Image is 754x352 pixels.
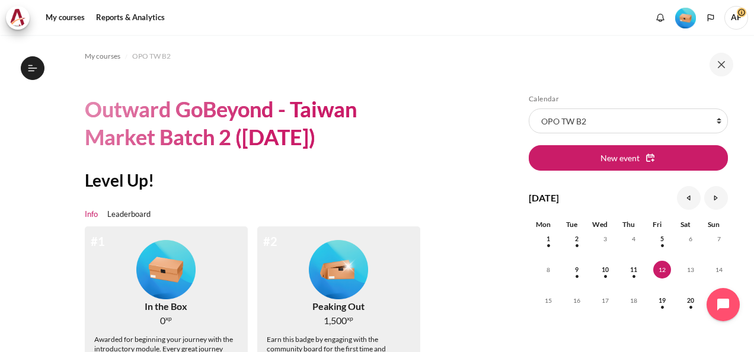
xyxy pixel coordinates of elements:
a: Info [85,209,98,220]
h2: Level Up! [85,169,430,191]
span: 3 [596,230,614,248]
span: 20 [682,292,699,309]
span: 12 [653,261,671,279]
div: #2 [263,232,277,250]
span: 9 [568,261,586,279]
div: Level #1 [675,7,696,28]
span: Sun [708,220,720,229]
a: Monday, 1 September events [539,235,557,242]
span: 19 [653,292,671,309]
span: 2 [568,230,586,248]
a: Tuesday, 2 September events [568,235,586,242]
a: Wednesday, 10 September events [596,266,614,273]
span: New event [600,152,640,164]
span: 18 [625,292,643,309]
a: Reports & Analytics [92,6,169,30]
span: OPO TW B2 [132,51,171,62]
img: Architeck [9,9,26,27]
span: 11 [625,261,643,279]
img: Level #2 [309,240,368,299]
span: Tue [566,220,577,229]
span: xp [347,316,353,321]
td: Today [643,261,671,292]
h1: Outward GoBeyond - Taiwan Market Batch 2 ([DATE]) [85,95,430,151]
span: 14 [710,261,728,279]
div: In the Box [145,299,187,313]
span: Mon [536,220,551,229]
a: Saturday, 20 September events [682,297,699,304]
a: User menu [724,6,748,30]
a: Architeck Architeck [6,6,36,30]
img: Level #1 [675,8,696,28]
a: Tuesday, 9 September events [568,266,586,273]
div: #1 [91,232,105,250]
a: Level #1 [670,7,701,28]
span: 7 [710,230,728,248]
span: Wed [592,220,608,229]
a: Friday, 19 September events [653,297,671,304]
span: Thu [622,220,635,229]
span: 16 [568,292,586,309]
div: Level #1 [136,236,196,300]
span: Sat [680,220,691,229]
div: Show notification window with no new notifications [651,9,669,27]
button: Languages [702,9,720,27]
nav: Navigation bar [85,47,430,66]
span: xp [165,316,172,321]
a: My courses [41,6,89,30]
div: Level #2 [309,236,368,300]
span: My courses [85,51,120,62]
span: 17 [596,292,614,309]
span: 5 [653,230,671,248]
span: 21 [710,292,728,309]
a: Friday, 5 September events [653,235,671,242]
a: Thursday, 11 September events [625,266,643,273]
h5: Calendar [529,94,728,104]
span: 10 [596,261,614,279]
span: Fri [653,220,662,229]
h4: [DATE] [529,191,559,205]
button: New event [529,145,728,170]
span: 13 [682,261,699,279]
img: Level #1 [136,240,196,299]
span: 6 [682,230,699,248]
span: 8 [539,261,557,279]
div: Peaking Out [312,299,365,313]
span: 4 [625,230,643,248]
span: AF [724,6,748,30]
span: 1,500 [324,313,347,328]
a: Leaderboard [107,209,151,220]
span: 1 [539,230,557,248]
a: My courses [85,49,120,63]
span: 0 [160,313,165,328]
a: OPO TW B2 [132,49,171,63]
span: 15 [539,292,557,309]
